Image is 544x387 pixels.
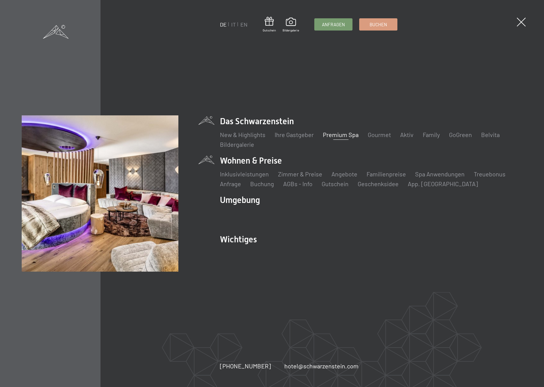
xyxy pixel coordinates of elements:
span: [PHONE_NUMBER] [220,362,271,370]
a: Treuebonus [474,170,506,178]
a: Buchen [360,19,397,30]
a: App. [GEOGRAPHIC_DATA] [408,180,478,187]
a: Bildergalerie [283,18,299,32]
a: Angebote [331,170,357,178]
a: AGBs - Info [283,180,312,187]
span: Bildergalerie [283,28,299,32]
a: DE [220,21,227,28]
a: [PHONE_NUMBER] [220,362,271,370]
a: Premium Spa [323,131,359,138]
img: Ein Wellness-Urlaub in Südtirol – 7.700 m² Spa, 10 Saunen [22,115,178,272]
a: hotel@schwarzenstein.com [284,362,359,370]
a: Belvita [481,131,500,138]
a: Bildergalerie [220,141,254,148]
a: Family [423,131,440,138]
a: Zimmer & Preise [278,170,322,178]
a: Anfragen [315,19,352,30]
a: IT [231,21,236,28]
a: Spa Anwendungen [415,170,465,178]
a: Gourmet [368,131,391,138]
a: GoGreen [449,131,472,138]
a: Buchung [250,180,274,187]
a: Ihre Gastgeber [275,131,314,138]
a: Aktiv [400,131,414,138]
a: Inklusivleistungen [220,170,269,178]
a: Familienpreise [367,170,406,178]
span: Gutschein [263,28,276,32]
a: New & Highlights [220,131,265,138]
a: Gutschein [263,17,276,32]
span: Anfragen [322,21,345,28]
span: Buchen [370,21,387,28]
a: Geschenksidee [358,180,399,187]
a: Anfrage [220,180,241,187]
a: Gutschein [322,180,349,187]
a: EN [240,21,247,28]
